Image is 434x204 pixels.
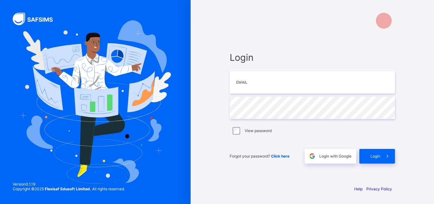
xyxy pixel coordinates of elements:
img: google.396cfc9801f0270233282035f929180a.svg [309,152,316,160]
span: Login [370,154,380,158]
span: Version 0.1.19 [13,182,125,186]
span: Login [230,52,395,63]
img: Hero Image [20,20,171,183]
strong: Flexisaf Edusoft Limited. [45,186,91,191]
a: Click here [271,154,289,158]
span: Login with Google [319,154,351,158]
a: Help [354,186,363,191]
label: View password [245,128,272,133]
span: Forgot your password? [230,154,289,158]
a: Privacy Policy [366,186,392,191]
span: Copyright © 2025 All rights reserved. [13,186,125,191]
img: SAFSIMS Logo [13,13,60,25]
